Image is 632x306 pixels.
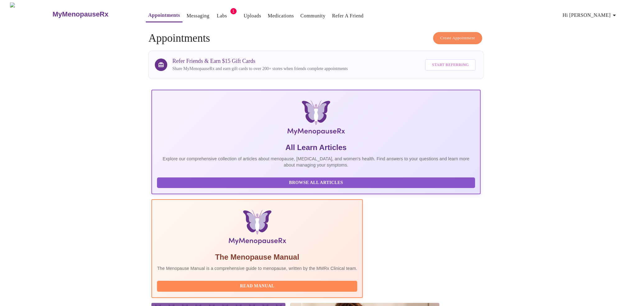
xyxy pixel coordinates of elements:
button: Refer a Friend [330,10,366,22]
button: Start Referring [425,59,475,71]
button: Browse All Articles [157,177,475,188]
button: Appointments [146,9,182,22]
span: 1 [230,8,237,14]
a: Browse All Articles [157,180,476,185]
h5: The Menopause Manual [157,252,357,262]
a: Appointments [148,11,180,20]
button: Medications [265,10,296,22]
button: Labs [212,10,232,22]
a: Start Referring [423,56,477,74]
span: Read Manual [163,282,351,290]
span: Start Referring [432,61,468,68]
img: MyMenopauseRx Logo [206,100,425,138]
a: Medications [268,12,294,20]
a: Refer a Friend [332,12,364,20]
h4: Appointments [148,32,483,45]
span: Create Appointment [440,35,475,42]
img: MyMenopauseRx Logo [10,2,52,26]
a: Messaging [187,12,209,20]
a: MyMenopauseRx [52,3,133,25]
button: Create Appointment [433,32,482,44]
a: Labs [217,12,227,20]
p: The Menopause Manual is a comprehensive guide to menopause, written by the MMRx Clinical team. [157,265,357,271]
p: Share MyMenopauseRx and earn gift cards to over 200+ stores when friends complete appointments [172,66,348,72]
button: Community [298,10,328,22]
span: Hi [PERSON_NAME] [563,11,618,20]
button: Read Manual [157,281,357,292]
a: Community [300,12,325,20]
button: Messaging [184,10,212,22]
img: Menopause Manual [189,210,325,247]
button: Uploads [241,10,264,22]
h3: Refer Friends & Earn $15 Gift Cards [172,58,348,64]
span: Browse All Articles [163,179,468,187]
a: Read Manual [157,283,359,288]
h5: All Learn Articles [157,143,475,153]
a: Uploads [244,12,261,20]
button: Hi [PERSON_NAME] [560,9,620,21]
p: Explore our comprehensive collection of articles about menopause, [MEDICAL_DATA], and women's hea... [157,156,475,168]
h3: MyMenopauseRx [53,10,108,18]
